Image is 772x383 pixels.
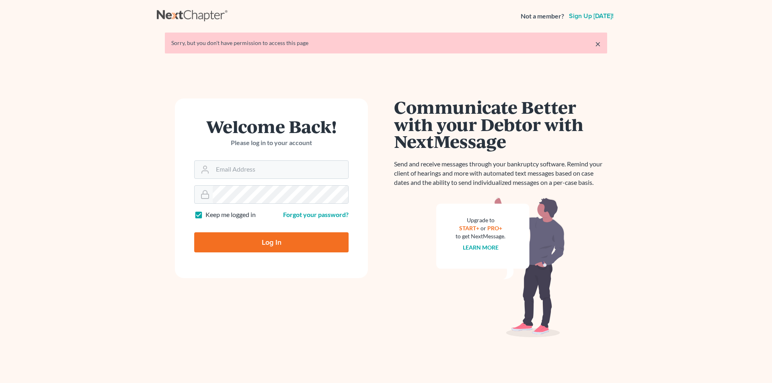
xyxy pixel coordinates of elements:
input: Email Address [213,161,348,178]
img: nextmessage_bg-59042aed3d76b12b5cd301f8e5b87938c9018125f34e5fa2b7a6b67550977c72.svg [436,197,565,338]
span: or [480,225,486,231]
a: Sign up [DATE]! [567,13,615,19]
a: PRO+ [487,225,502,231]
input: Log In [194,232,349,252]
p: Please log in to your account [194,138,349,147]
strong: Not a member? [521,12,564,21]
h1: Communicate Better with your Debtor with NextMessage [394,98,607,150]
a: START+ [459,225,479,231]
h1: Welcome Back! [194,118,349,135]
div: Sorry, but you don't have permission to access this page [171,39,601,47]
div: Upgrade to [456,216,505,224]
a: Learn more [463,244,499,251]
label: Keep me logged in [205,210,256,219]
p: Send and receive messages through your bankruptcy software. Remind your client of hearings and mo... [394,160,607,187]
a: × [595,39,601,49]
a: Forgot your password? [283,211,349,218]
div: to get NextMessage. [456,232,505,240]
